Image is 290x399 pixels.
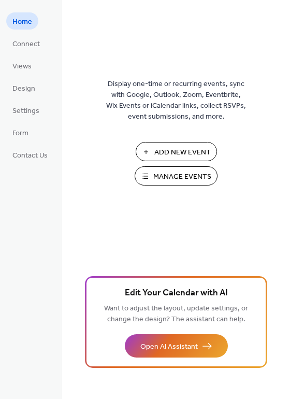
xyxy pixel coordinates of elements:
button: Open AI Assistant [125,334,228,358]
span: Settings [12,106,39,117]
a: Settings [6,102,46,119]
a: Design [6,79,41,96]
span: Display one-time or recurring events, sync with Google, Outlook, Zoom, Eventbrite, Wix Events or ... [106,79,246,122]
a: Contact Us [6,146,54,163]
span: Home [12,17,32,27]
span: Want to adjust the layout, update settings, or change the design? The assistant can help. [104,302,248,326]
span: Manage Events [153,172,211,182]
span: Open AI Assistant [140,341,198,352]
span: Views [12,61,32,72]
span: Edit Your Calendar with AI [125,286,228,301]
span: Form [12,128,28,139]
a: Connect [6,35,46,52]
span: Design [12,83,35,94]
span: Contact Us [12,150,48,161]
button: Add New Event [136,142,217,161]
span: Connect [12,39,40,50]
span: Add New Event [154,147,211,158]
a: Form [6,124,35,141]
button: Manage Events [135,166,218,186]
a: Views [6,57,38,74]
a: Home [6,12,38,30]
